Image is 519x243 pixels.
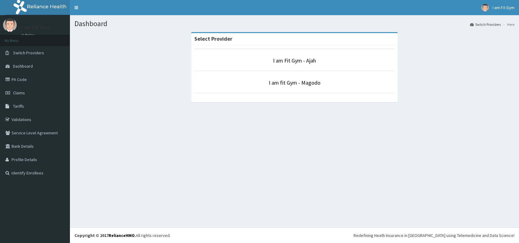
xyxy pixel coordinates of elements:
[13,90,25,96] span: Claims
[3,18,17,32] img: User Image
[481,4,489,12] img: User Image
[21,33,36,37] a: Online
[13,50,44,56] span: Switch Providers
[21,25,50,30] p: I am Fit Gym
[194,35,232,42] strong: Select Provider
[13,103,24,109] span: Tariffs
[109,233,135,238] a: RelianceHMO
[13,63,33,69] span: Dashboard
[273,57,316,64] a: I am Fit Gym - Ajah
[74,20,514,28] h1: Dashboard
[74,233,136,238] strong: Copyright © 2017 .
[269,79,320,86] a: I am fit Gym - Magodo
[470,22,501,27] a: Switch Providers
[501,22,514,27] li: Here
[354,232,514,238] div: Redefining Heath Insurance in [GEOGRAPHIC_DATA] using Telemedicine and Data Science!
[493,5,514,10] span: I am Fit Gym
[70,228,519,243] footer: All rights reserved.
